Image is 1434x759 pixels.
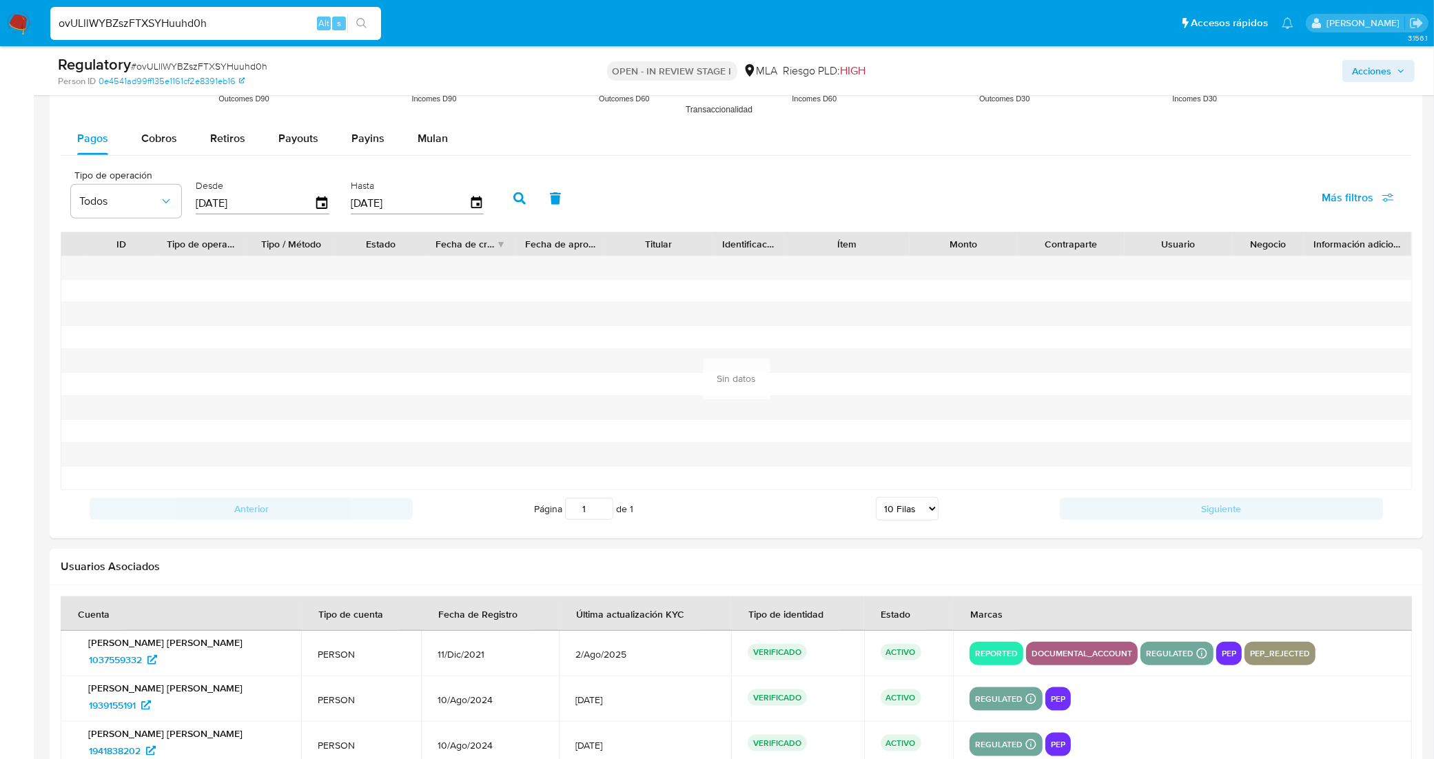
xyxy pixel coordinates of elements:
h2: Usuarios Asociados [61,560,1412,574]
div: MLA [743,63,778,79]
p: leandro.caroprese@mercadolibre.com [1327,17,1404,30]
a: Salir [1409,16,1424,30]
button: search-icon [347,14,376,33]
b: Person ID [58,75,96,88]
span: s [337,17,341,30]
span: HIGH [841,63,866,79]
span: Accesos rápidos [1191,16,1268,30]
a: Notificaciones [1282,17,1293,29]
a: 0e4541ad99ff135e1161cf2e8391eb16 [99,75,245,88]
span: 3.156.1 [1408,32,1427,43]
span: # ovULllWYBZszFTXSYHuuhd0h [131,59,267,73]
p: OPEN - IN REVIEW STAGE I [607,61,737,81]
span: Acciones [1352,60,1391,82]
span: Riesgo PLD: [783,63,866,79]
b: Regulatory [58,53,131,75]
span: Alt [318,17,329,30]
button: Acciones [1342,60,1415,82]
input: Buscar usuario o caso... [50,14,381,32]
